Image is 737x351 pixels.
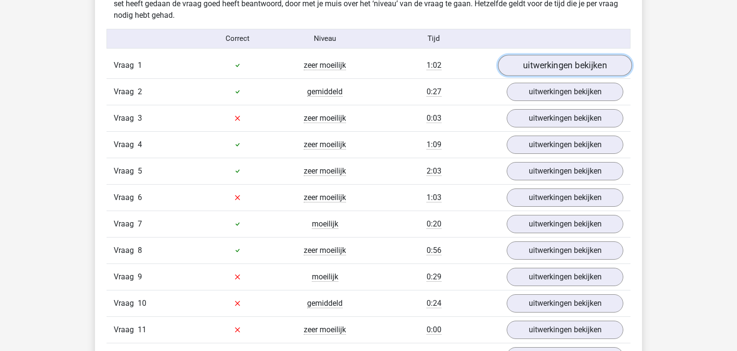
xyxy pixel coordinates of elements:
span: 0:20 [427,219,441,229]
a: uitwerkingen bekijken [507,109,623,127]
a: uitwerkingen bekijken [507,215,623,233]
span: zeer moeilijk [304,140,346,150]
a: uitwerkingen bekijken [498,55,632,76]
span: 2:03 [427,166,441,176]
a: uitwerkingen bekijken [507,162,623,180]
span: Vraag [114,271,138,283]
span: 1 [138,61,142,70]
span: gemiddeld [307,87,343,97]
span: gemiddeld [307,299,343,308]
span: Vraag [114,298,138,309]
span: 0:56 [427,246,441,255]
span: Vraag [114,86,138,98]
a: uitwerkingen bekijken [507,294,623,313]
span: Vraag [114,113,138,124]
span: Vraag [114,218,138,230]
span: 6 [138,193,142,202]
span: Vraag [114,165,138,177]
span: 1:02 [427,61,441,70]
a: uitwerkingen bekijken [507,321,623,339]
span: 8 [138,246,142,255]
span: 7 [138,219,142,228]
span: 2 [138,87,142,96]
div: Tijd [368,33,499,44]
span: 0:00 [427,325,441,335]
span: Vraag [114,324,138,336]
a: uitwerkingen bekijken [507,268,623,286]
span: 0:03 [427,113,441,123]
a: uitwerkingen bekijken [507,83,623,101]
span: zeer moeilijk [304,325,346,335]
span: 9 [138,272,142,281]
span: 1:03 [427,193,441,202]
a: uitwerkingen bekijken [507,241,623,260]
span: 0:29 [427,272,441,282]
span: 3 [138,113,142,123]
span: zeer moeilijk [304,113,346,123]
div: Correct [194,33,282,44]
span: 0:24 [427,299,441,308]
span: 5 [138,166,142,175]
span: Vraag [114,139,138,150]
span: zeer moeilijk [304,166,346,176]
span: 10 [138,299,146,308]
span: zeer moeilijk [304,246,346,255]
span: 4 [138,140,142,149]
span: moeilijk [312,272,338,282]
a: uitwerkingen bekijken [507,136,623,154]
span: Vraag [114,60,138,71]
span: Vraag [114,192,138,203]
span: 1:09 [427,140,441,150]
span: zeer moeilijk [304,61,346,70]
span: zeer moeilijk [304,193,346,202]
span: Vraag [114,245,138,256]
span: moeilijk [312,219,338,229]
span: 11 [138,325,146,334]
a: uitwerkingen bekijken [507,188,623,207]
div: Niveau [281,33,368,44]
span: 0:27 [427,87,441,97]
